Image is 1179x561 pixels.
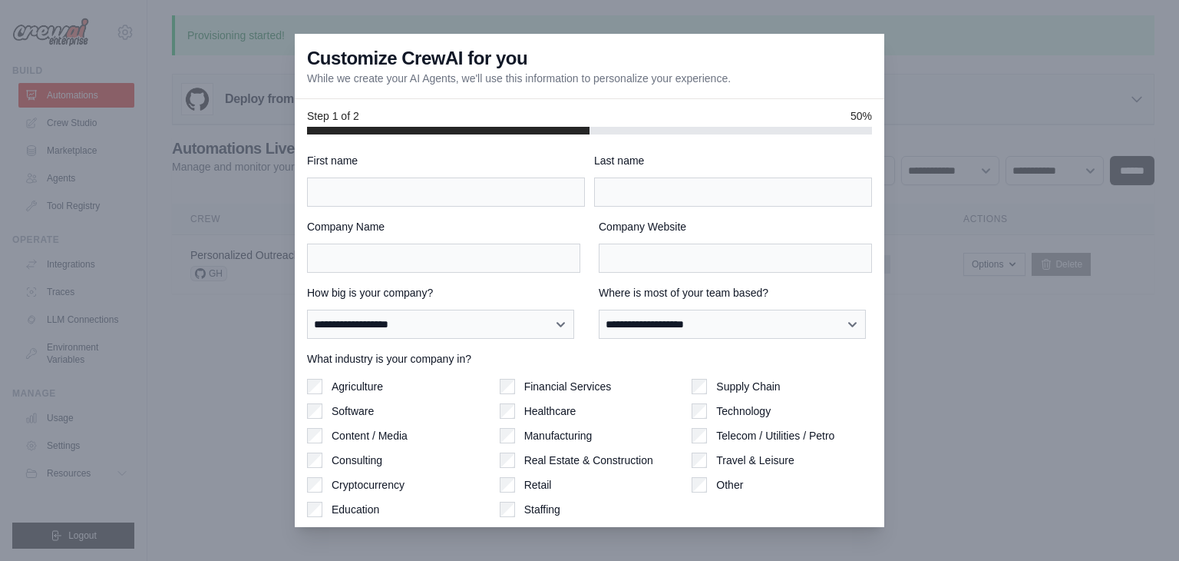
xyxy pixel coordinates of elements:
label: Retail [524,477,552,493]
label: Other [716,477,743,493]
label: Staffing [524,502,560,517]
label: Content / Media [332,428,408,443]
label: Consulting [332,453,382,468]
label: Telecom / Utilities / Petro [716,428,834,443]
span: Step 1 of 2 [307,108,359,124]
label: Cryptocurrency [332,477,405,493]
p: While we create your AI Agents, we'll use this information to personalize your experience. [307,71,731,86]
label: Supply Chain [716,379,780,394]
label: Last name [594,153,872,168]
label: Manufacturing [524,428,593,443]
label: Where is most of your team based? [599,285,872,300]
label: Agriculture [332,379,383,394]
span: 50% [850,108,872,124]
label: Software [332,403,374,419]
label: What industry is your company in? [307,351,872,367]
label: Company Name [307,219,580,234]
label: First name [307,153,585,168]
label: Real Estate & Construction [524,453,653,468]
label: Financial Services [524,379,612,394]
label: Company Website [599,219,872,234]
h3: Customize CrewAI for you [307,46,527,71]
label: How big is your company? [307,285,580,300]
label: Education [332,502,379,517]
label: Technology [716,403,771,419]
label: Travel & Leisure [716,453,794,468]
label: Healthcare [524,403,576,419]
